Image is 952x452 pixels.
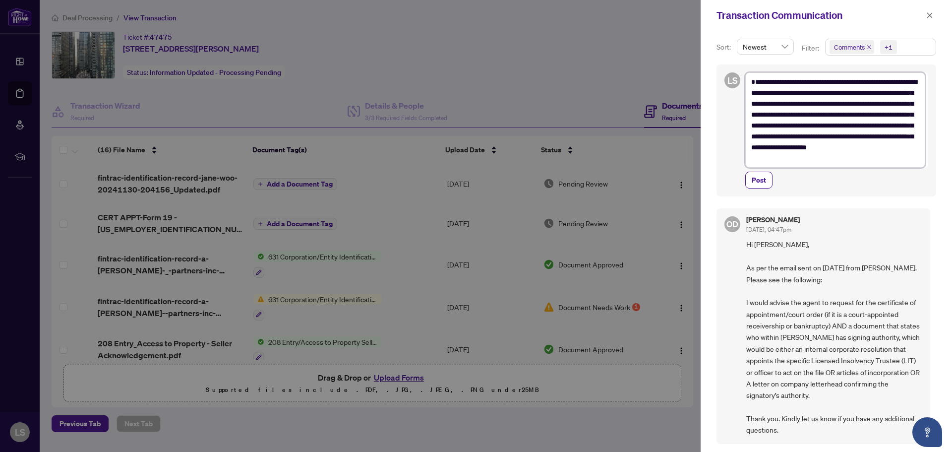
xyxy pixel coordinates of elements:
[727,73,738,87] span: LS
[745,172,773,189] button: Post
[746,239,922,436] span: Hi [PERSON_NAME], As per the email sent on [DATE] from [PERSON_NAME]. Please see the following: I...
[743,39,788,54] span: Newest
[716,8,923,23] div: Transaction Communication
[830,40,874,54] span: Comments
[752,172,766,188] span: Post
[867,45,872,50] span: close
[912,417,942,447] button: Open asap
[726,218,738,231] span: OD
[834,42,865,52] span: Comments
[746,216,800,223] h5: [PERSON_NAME]
[716,42,733,53] p: Sort:
[926,12,933,19] span: close
[885,42,892,52] div: +1
[746,226,791,233] span: [DATE], 04:47pm
[802,43,821,54] p: Filter:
